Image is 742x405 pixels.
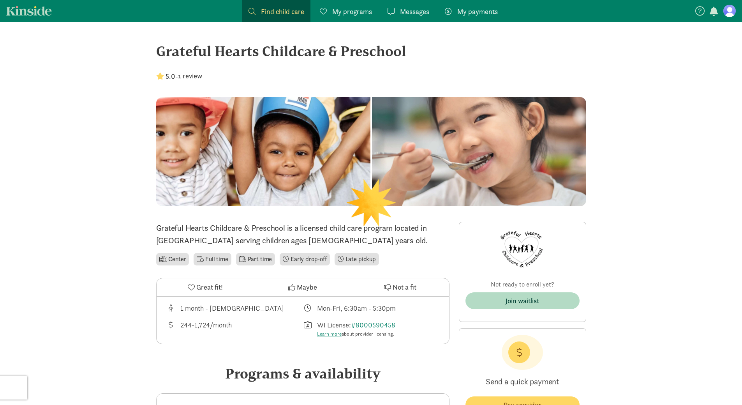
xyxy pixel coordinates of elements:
button: Join waitlist [465,292,580,309]
div: Programs & availability [156,363,449,384]
div: - [156,71,202,81]
div: Grateful Hearts Childcare & Preschool [156,41,586,62]
div: WI License: [317,320,398,338]
span: Messages [400,6,429,17]
span: Find child care [261,6,304,17]
img: Provider logo [499,228,546,271]
a: #8000590458 [351,320,395,329]
div: 1 month - [DEMOGRAPHIC_DATA] [180,303,284,313]
p: Not ready to enroll yet? [465,280,580,289]
div: about provider licensing. [317,330,398,338]
a: Learn more [317,331,342,337]
strong: 5.0 [166,72,175,81]
button: Great fit! [157,278,254,296]
li: Part time [236,253,275,265]
div: Join waitlist [506,295,539,306]
a: Kinside [6,6,52,16]
button: 1 review [178,71,202,81]
div: License number [303,320,440,338]
span: My payments [457,6,498,17]
p: Send a quick payment [465,370,580,393]
div: Class schedule [303,303,440,313]
li: Early drop-off [280,253,330,265]
div: Mon-Fri, 6:30am - 5:30pm [317,303,396,313]
button: Not a fit [351,278,449,296]
p: Grateful Hearts Childcare & Preschool is a licensed child care program located in [GEOGRAPHIC_DAT... [156,222,449,247]
li: Late pickup [335,253,379,265]
div: Average tuition for this program [166,320,303,338]
span: Maybe [297,282,317,292]
div: Age range for children that this provider cares for [166,303,303,313]
span: Not a fit [393,282,416,292]
div: 244-1,724/month [180,320,232,338]
button: Maybe [254,278,351,296]
span: My programs [332,6,372,17]
span: Great fit! [196,282,223,292]
li: Full time [194,253,231,265]
li: Center [156,253,189,265]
